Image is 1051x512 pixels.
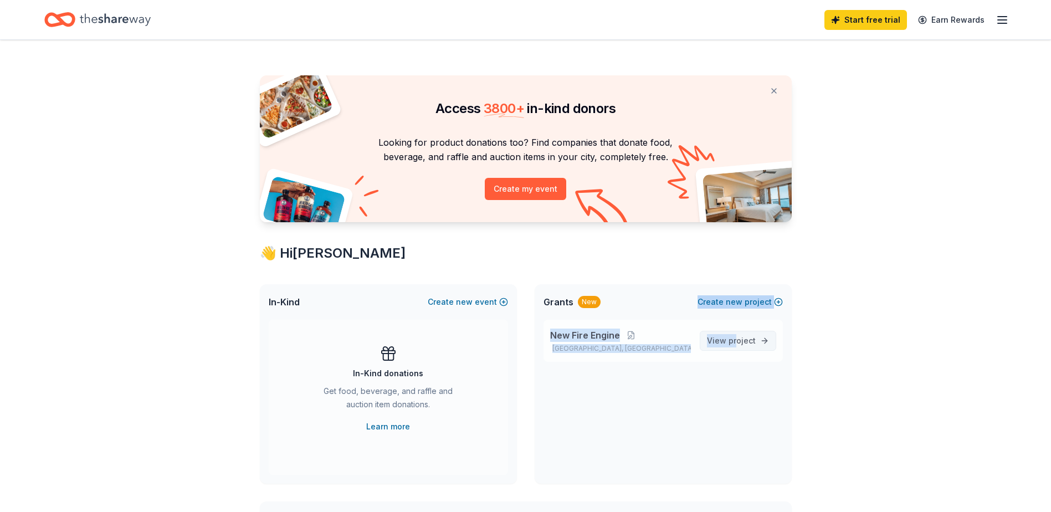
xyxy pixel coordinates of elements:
a: Start free trial [824,10,907,30]
span: 3800 + [484,100,524,116]
span: project [729,336,756,345]
a: Learn more [366,420,410,433]
div: In-Kind donations [353,367,423,380]
div: New [578,296,601,308]
img: Pizza [247,69,334,140]
a: Earn Rewards [911,10,991,30]
a: View project [700,331,776,351]
span: new [726,295,742,309]
p: Looking for product donations too? Find companies that donate food, beverage, and raffle and auct... [273,135,778,165]
span: new [456,295,473,309]
button: Create my event [485,178,566,200]
span: Grants [544,295,573,309]
button: Createnewproject [698,295,783,309]
button: Createnewevent [428,295,508,309]
span: View [707,334,756,347]
div: 👋 Hi [PERSON_NAME] [260,244,792,262]
div: Get food, beverage, and raffle and auction item donations. [313,385,464,416]
span: Access in-kind donors [435,100,616,116]
p: [GEOGRAPHIC_DATA], [GEOGRAPHIC_DATA] [550,344,691,353]
span: New Fire Engine [550,329,620,342]
a: Home [44,7,151,33]
span: In-Kind [269,295,300,309]
img: Curvy arrow [575,189,630,231]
